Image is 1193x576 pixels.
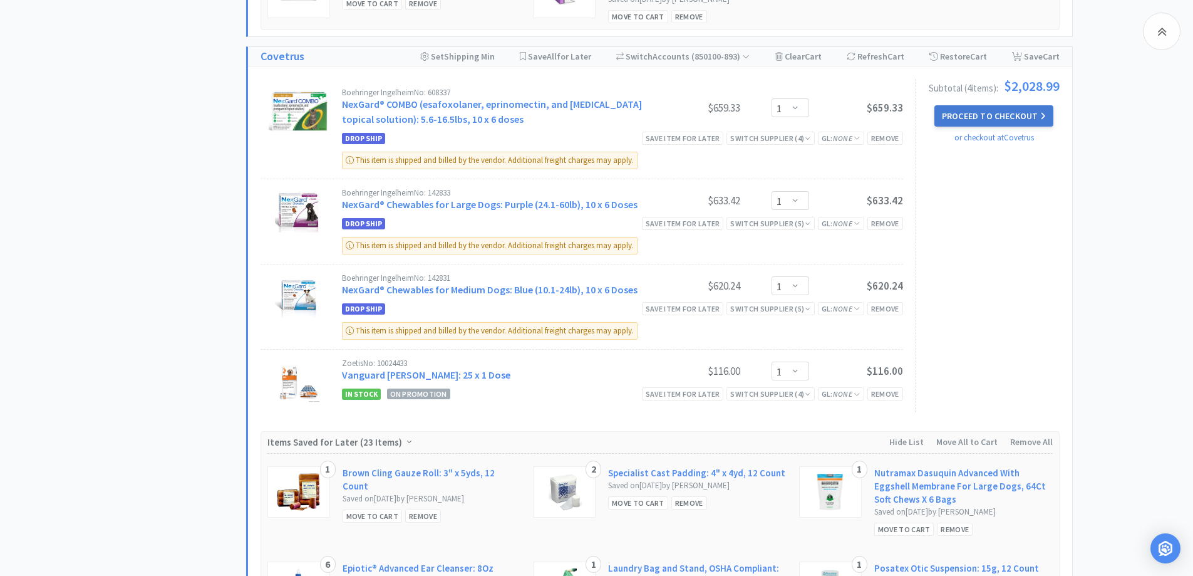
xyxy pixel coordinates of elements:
[1012,47,1060,66] div: Save
[342,218,385,229] span: Drop Ship
[342,303,385,315] span: Drop Ship
[642,217,724,230] div: Save item for later
[626,51,653,62] span: Switch
[1150,533,1180,563] div: Open Intercom Messenger
[970,51,987,62] span: Cart
[342,152,638,169] div: This item is shipped and billed by the vendor. Additional freight charges may apply.
[929,79,1060,93] div: Subtotal ( 4 item s ):
[269,88,329,132] img: 823165133b904fcf813502048ab7f5bc_568716.png
[874,466,1053,506] a: Nutramax Dasuquin Advanced With Eggshell Membrane For Large Dogs, 64Ct Soft Chews X 6 Bags
[320,556,336,573] div: 6
[547,51,557,62] span: All
[646,193,740,208] div: $633.42
[730,217,810,229] div: Switch Supplier ( 5 )
[616,47,750,66] div: Accounts
[671,10,707,23] div: Remove
[1010,436,1053,448] span: Remove All
[363,436,399,448] span: 23 Items
[342,198,638,211] a: NexGard® Chewables for Large Dogs: Purple (24.1-60lb), 10 x 6 Doses
[646,364,740,379] div: $116.00
[874,562,1039,575] a: Posatex Otic Suspension: 15g, 12 Count
[929,47,987,66] div: Restore
[342,369,510,381] a: Vanguard [PERSON_NAME]: 25 x 1 Dose
[833,134,852,143] i: None
[342,274,646,282] div: Boehringer Ingelheim No: 142831
[342,389,381,400] span: In Stock
[528,51,591,62] span: Save for Later
[261,48,304,66] a: Covetrus
[646,278,740,293] div: $620.24
[1004,79,1060,93] span: $2,028.99
[867,194,903,207] span: $633.42
[867,387,903,401] div: Remove
[937,523,973,536] div: Remove
[275,189,324,233] img: 3379f27037de4d0e8cccd528b62476ea_37898.png
[545,473,584,511] img: 54a169df3e49466a9443b79962157102_28241.png
[342,237,638,254] div: This item is shipped and billed by the vendor. Additional freight charges may apply.
[342,283,638,296] a: NexGard® Chewables for Medium Dogs: Blue (10.1-24lb), 10 x 6 Doses
[277,473,321,511] img: 5cff1d8f838e445486462169860d3e9c_25831.png
[822,304,860,313] span: GL:
[342,133,385,144] span: Drop Ship
[267,436,405,448] span: Items Saved for Later ( )
[646,100,740,115] div: $659.33
[822,219,860,228] span: GL:
[387,389,450,399] span: On Promotion
[889,436,924,448] span: Hide List
[816,473,844,511] img: 7dbcece4bb724a9d8b6029f83a6bdbd8_350664.png
[586,461,601,478] div: 2
[874,523,934,536] div: Move to Cart
[343,493,521,506] div: Saved on [DATE] by [PERSON_NAME]
[852,556,867,573] div: 1
[431,51,444,62] span: Set
[586,556,601,573] div: 1
[342,189,646,197] div: Boehringer Ingelheim No: 142833
[671,496,707,510] div: Remove
[405,510,441,523] div: Remove
[730,388,810,400] div: Switch Supplier ( 4 )
[867,364,903,378] span: $116.00
[847,47,904,66] div: Refresh
[642,132,724,145] div: Save item for later
[275,274,324,318] img: e34903dee2ef47978ef47fb8fb8c6324_37897.png
[730,132,810,144] div: Switch Supplier ( 4 )
[420,47,495,66] div: Shipping Min
[775,47,822,66] div: Clear
[608,466,785,479] a: Specialist Cast Padding: 4" x 4yd, 12 Count
[342,98,642,125] a: NexGard® COMBO (esafoxolaner, eprinomectin, and [MEDICAL_DATA] topical solution): 5.6-16.5lbs, 10...
[867,217,903,230] div: Remove
[343,466,521,493] a: Brown Cling Gauze Roll: 3" x 5yds, 12 Count
[822,134,860,143] span: GL:
[608,496,668,510] div: Move to Cart
[822,389,860,399] span: GL:
[730,303,810,315] div: Switch Supplier ( 5 )
[954,132,1034,143] a: or checkout at Covetrus
[867,101,903,115] span: $659.33
[320,461,336,478] div: 1
[342,88,646,97] div: Boehringer Ingelheim No: 608337
[867,302,903,315] div: Remove
[833,304,852,313] i: None
[277,359,321,403] img: 0478912fe7064f798ba63a7715d2543e_452523.png
[805,51,822,62] span: Cart
[852,461,867,478] div: 1
[887,51,904,62] span: Cart
[642,302,724,315] div: Save item for later
[689,51,750,62] span: ( 850100-893 )
[608,10,668,23] div: Move to Cart
[936,436,998,448] span: Move All to Cart
[833,389,852,399] i: None
[1043,51,1060,62] span: Cart
[867,132,903,145] div: Remove
[608,479,787,493] div: Saved on [DATE] by [PERSON_NAME]
[343,510,403,523] div: Move to Cart
[867,279,903,293] span: $620.24
[343,562,493,575] a: Epiotic® Advanced Ear Cleanser: 8Oz
[833,219,852,228] i: None
[642,387,724,401] div: Save item for later
[342,359,646,367] div: Zoetis No: 10024433
[342,322,638,340] div: This item is shipped and billed by the vendor. Additional freight charges may apply.
[934,105,1053,127] button: Proceed to Checkout
[874,506,1053,519] div: Saved on [DATE] by [PERSON_NAME]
